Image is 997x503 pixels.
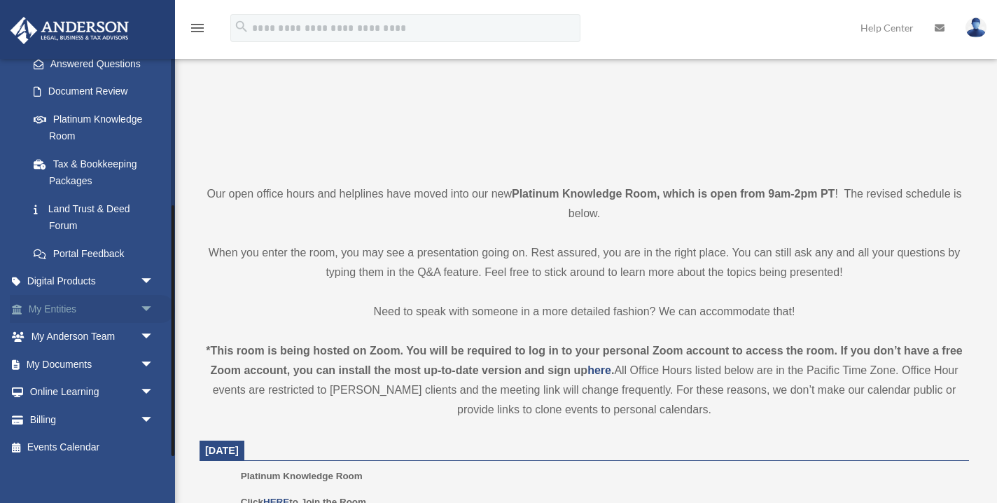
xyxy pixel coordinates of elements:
[140,295,168,324] span: arrow_drop_down
[200,341,969,420] div: All Office Hours listed below are in the Pacific Time Zone. Office Hour events are restricted to ...
[189,25,206,36] a: menu
[10,406,175,434] a: Billingarrow_drop_down
[20,150,175,195] a: Tax & Bookkeeping Packages
[587,364,611,376] a: here
[965,18,986,38] img: User Pic
[512,188,835,200] strong: Platinum Knowledge Room, which is open from 9am-2pm PT
[10,434,175,462] a: Events Calendar
[140,350,168,379] span: arrow_drop_down
[20,195,175,240] a: Land Trust & Deed Forum
[20,78,175,106] a: Document Review
[205,445,239,456] span: [DATE]
[20,50,175,78] a: Answered Questions
[140,268,168,296] span: arrow_drop_down
[140,323,168,352] span: arrow_drop_down
[140,406,168,434] span: arrow_drop_down
[10,323,175,351] a: My Anderson Teamarrow_drop_down
[200,184,969,223] p: Our open office hours and helplines have moved into our new ! The revised schedule is below.
[200,243,969,282] p: When you enter the room, you may see a presentation going on. Rest assured, you are in the right ...
[20,240,175,268] a: Portal Feedback
[6,17,133,44] img: Anderson Advisors Platinum Portal
[10,350,175,378] a: My Documentsarrow_drop_down
[200,302,969,322] p: Need to speak with someone in a more detailed fashion? We can accommodate that!
[189,20,206,36] i: menu
[10,268,175,296] a: Digital Productsarrow_drop_down
[140,378,168,407] span: arrow_drop_down
[206,345,962,376] strong: *This room is being hosted on Zoom. You will be required to log in to your personal Zoom account ...
[10,295,175,323] a: My Entitiesarrow_drop_down
[20,105,168,150] a: Platinum Knowledge Room
[10,378,175,406] a: Online Learningarrow_drop_down
[234,19,249,34] i: search
[241,471,363,481] span: Platinum Knowledge Room
[611,364,614,376] strong: .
